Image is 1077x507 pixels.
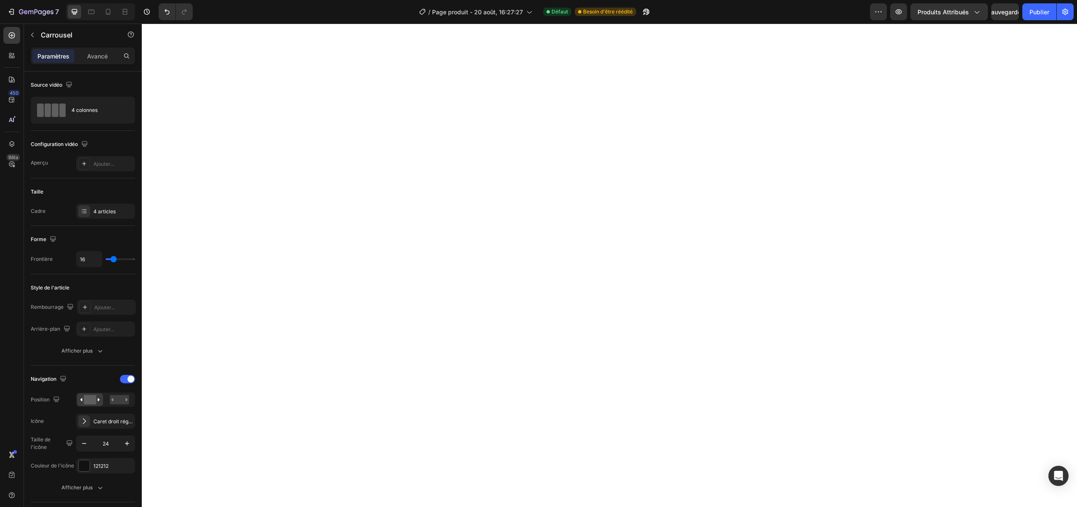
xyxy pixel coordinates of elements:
[93,161,114,167] font: Ajouter...
[142,24,1077,507] iframe: Zone de conception
[31,82,62,88] font: Source vidéo
[583,8,633,15] font: Besoin d'être réédité
[31,436,50,450] font: Taille de l'icône
[1022,3,1056,20] button: Publier
[77,252,102,267] input: Auto
[37,53,69,60] font: Paramètres
[918,8,969,16] font: Produits attribués
[31,236,46,242] font: Forme
[432,8,523,16] font: Page produit - 20 août, 16:27:27
[61,484,93,491] font: Afficher plus
[31,208,45,214] font: Cadre
[72,107,98,113] font: 4 colonnes
[991,3,1019,20] button: Sauvegarder
[31,343,135,358] button: Afficher plus
[987,8,1023,16] font: Sauvegarder
[31,304,64,310] font: Rembourrage
[159,3,193,20] div: Annuler/Rétablir
[31,284,69,291] font: Style de l'article
[87,53,108,60] font: Avancé
[31,480,135,495] button: Afficher plus
[93,463,109,469] font: 121212
[428,8,430,16] font: /
[31,326,60,332] font: Arrière-plan
[3,3,63,20] button: 7
[61,348,93,354] font: Afficher plus
[1029,8,1049,16] font: Publier
[31,418,44,424] font: Icône
[93,418,139,425] font: Caret droit régulier
[31,462,74,469] font: Couleur de l'icône
[8,154,18,160] font: Bêta
[31,141,78,147] font: Configuration vidéo
[94,304,115,311] font: Ajouter...
[552,8,568,15] font: Défaut
[41,31,72,39] font: Carrousel
[31,159,48,166] font: Aperçu
[10,90,19,96] font: 450
[31,376,56,382] font: Navigation
[910,3,988,20] button: Produits attribués
[31,396,50,403] font: Position
[93,326,114,332] font: Ajouter...
[41,30,112,40] p: Carrousel
[31,256,53,262] font: Frontière
[1048,466,1069,486] div: Ouvrir Intercom Messenger
[93,208,116,215] font: 4 articles
[31,188,43,195] font: Taille
[55,8,59,16] font: 7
